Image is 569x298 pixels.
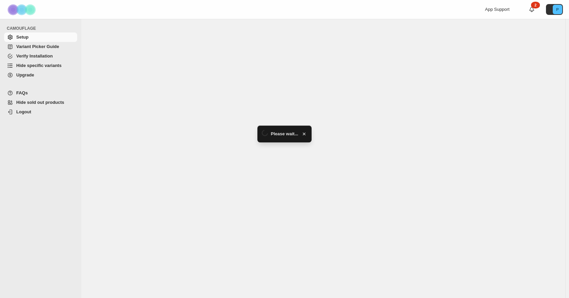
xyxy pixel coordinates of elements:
[16,100,64,105] span: Hide sold out products
[4,42,77,51] a: Variant Picker Guide
[5,0,39,19] img: Camouflage
[4,98,77,107] a: Hide sold out products
[4,51,77,61] a: Verify Installation
[16,72,34,77] span: Upgrade
[16,63,62,68] span: Hide specific variants
[556,7,559,12] text: P
[4,70,77,80] a: Upgrade
[16,109,31,114] span: Logout
[546,4,563,15] button: Avatar with initials P
[485,7,509,12] span: App Support
[16,44,59,49] span: Variant Picker Guide
[16,35,28,40] span: Setup
[528,6,535,13] a: 2
[4,88,77,98] a: FAQs
[4,107,77,117] a: Logout
[4,32,77,42] a: Setup
[553,5,562,14] span: Avatar with initials P
[16,53,53,59] span: Verify Installation
[531,2,540,8] div: 2
[16,90,28,95] span: FAQs
[271,131,298,137] span: Please wait...
[4,61,77,70] a: Hide specific variants
[7,26,78,31] span: CAMOUFLAGE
